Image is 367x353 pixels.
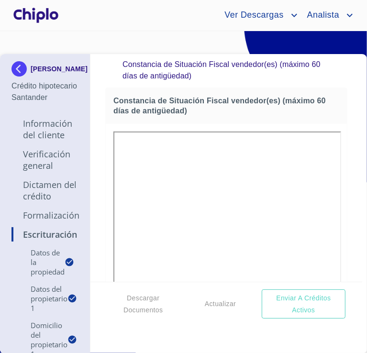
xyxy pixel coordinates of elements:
p: Formalización [11,210,79,221]
button: account of current user [217,8,300,23]
p: Escrituración [11,229,78,240]
span: Enviar a Créditos Activos [269,292,338,316]
span: Descargar Documentos [111,292,175,316]
p: Dictamen del Crédito [11,179,78,202]
button: Descargar Documentos [107,289,179,319]
span: Analista [300,8,344,23]
img: Docupass spot blue [11,61,31,77]
div: [PERSON_NAME] [11,61,78,80]
p: Crédito hipotecario Santander [11,80,78,103]
button: Enviar a Créditos Activos [262,289,345,319]
span: Constancia de Situación Fiscal vendedor(es) (máximo 60 días de antigüedad) [113,96,343,116]
button: account of current user [300,8,356,23]
p: Datos de la propiedad [11,248,65,276]
p: Verificación General [11,148,78,171]
button: Actualizar [203,289,238,319]
p: Datos del propietario 1 [11,284,67,313]
p: [PERSON_NAME] [31,65,88,73]
p: Información del Cliente [11,118,78,141]
span: Actualizar [207,298,234,310]
p: Constancia de Situación Fiscal vendedor(es) (máximo 60 días de antigüedad) [122,59,330,82]
span: Ver Descargas [217,8,288,23]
